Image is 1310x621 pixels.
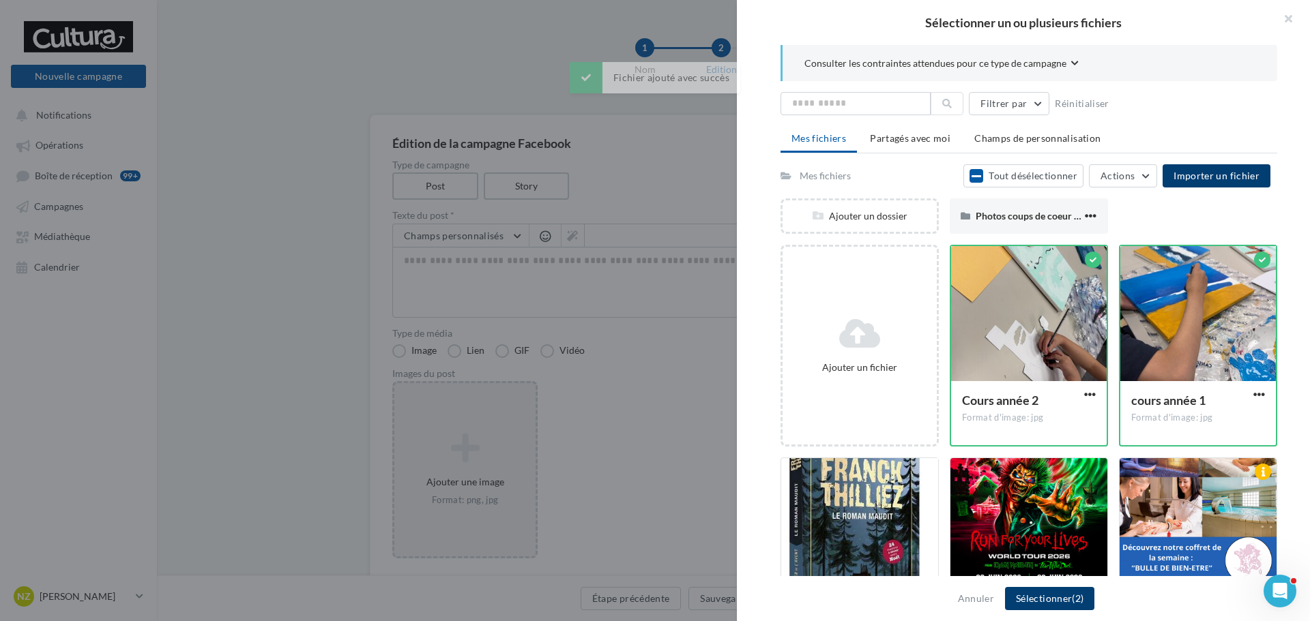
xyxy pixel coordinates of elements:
[1131,412,1265,424] div: Format d'image: jpg
[791,132,846,144] span: Mes fichiers
[1101,170,1135,181] span: Actions
[800,169,851,183] div: Mes fichiers
[759,16,1288,29] h2: Sélectionner un ou plusieurs fichiers
[963,164,1083,187] button: Tout désélectionner
[1174,170,1260,181] span: Importer un fichier
[1005,587,1094,610] button: Sélectionner(2)
[1131,393,1206,408] span: cours année 1
[969,92,1049,115] button: Filtrer par
[570,62,740,93] div: Fichier ajouté avec succès
[1072,592,1083,604] span: (2)
[783,209,937,223] div: Ajouter un dossier
[804,57,1066,70] span: Consulter les contraintes attendues pour ce type de campagne
[974,132,1101,144] span: Champs de personnalisation
[962,412,1096,424] div: Format d'image: jpg
[788,361,931,374] div: Ajouter un fichier
[870,132,950,144] span: Partagés avec moi
[1264,575,1296,607] iframe: Intercom live chat
[952,590,1000,607] button: Annuler
[804,56,1079,73] button: Consulter les contraintes attendues pour ce type de campagne
[976,210,1118,222] span: Photos coups de coeur calendrier
[1163,164,1270,187] button: Importer un fichier
[962,393,1038,408] span: Cours année 2
[1049,95,1115,112] button: Réinitialiser
[1089,164,1157,187] button: Actions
